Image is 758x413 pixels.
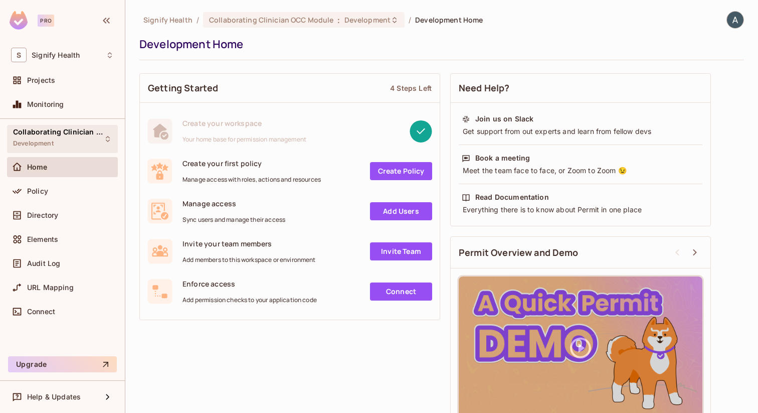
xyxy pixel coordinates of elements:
span: Workspace: Signify Health [32,51,80,59]
div: 4 Steps Left [390,83,432,93]
span: Development Home [415,15,483,25]
span: Collaborating Clinician OCC Module [209,15,333,25]
span: Manage access with roles, actions and resources [182,176,321,184]
li: / [409,15,411,25]
span: Create your workspace [182,118,306,128]
img: Ahmed Ghouzlane [727,12,743,28]
div: Join us on Slack [475,114,533,124]
span: Collaborating Clinician OCC Module [13,128,103,136]
li: / [197,15,199,25]
span: Manage access [182,199,285,208]
div: Meet the team face to face, or Zoom to Zoom 😉 [462,166,699,176]
span: Sync users and manage their access [182,216,285,224]
div: Everything there is to know about Permit in one place [462,205,699,215]
span: Development [344,15,391,25]
div: Pro [38,15,54,27]
span: Permit Overview and Demo [459,246,579,259]
span: Connect [27,308,55,316]
span: Help & Updates [27,393,81,401]
span: : [337,16,340,24]
span: Getting Started [148,82,218,94]
div: Development Home [139,37,739,52]
span: Need Help? [459,82,510,94]
span: Elements [27,235,58,243]
button: Upgrade [8,356,117,372]
span: Audit Log [27,259,60,267]
a: Invite Team [370,242,432,260]
span: Add members to this workspace or environment [182,256,316,264]
div: Book a meeting [475,153,530,163]
div: Read Documentation [475,192,549,202]
a: Add Users [370,202,432,220]
span: Development [13,140,54,148]
span: Enforce access [182,279,317,289]
a: Create Policy [370,162,432,180]
span: Policy [27,187,48,195]
div: Get support from out experts and learn from fellow devs [462,126,699,136]
span: URL Mapping [27,284,74,292]
span: Home [27,163,48,171]
span: the active workspace [143,15,193,25]
span: Invite your team members [182,239,316,248]
a: Connect [370,283,432,301]
span: Directory [27,211,58,219]
span: Your home base for permission management [182,135,306,144]
span: Add permission checks to your application code [182,296,317,304]
img: SReyMgAAAABJRU5ErkJggg== [10,11,28,30]
span: Monitoring [27,100,64,108]
span: Projects [27,76,55,84]
span: Create your first policy [182,159,321,168]
span: S [11,48,27,62]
